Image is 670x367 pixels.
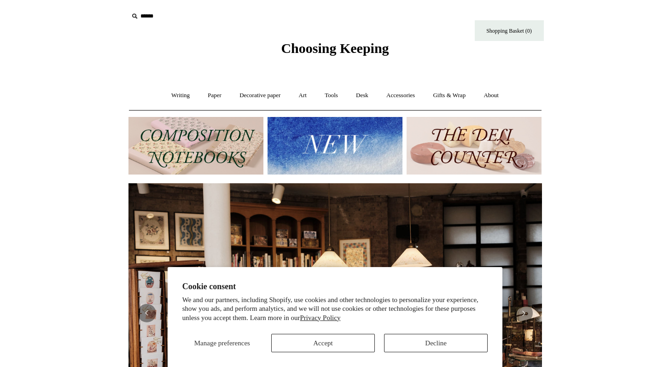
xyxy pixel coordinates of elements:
button: Manage preferences [182,334,262,352]
a: Decorative paper [231,83,289,108]
a: Privacy Policy [300,314,341,321]
a: Desk [348,83,377,108]
button: Accept [271,334,375,352]
a: Art [291,83,315,108]
img: The Deli Counter [407,117,542,175]
button: Next [514,304,533,322]
a: Writing [163,83,198,108]
a: About [475,83,507,108]
span: Choosing Keeping [281,41,389,56]
a: Accessories [378,83,423,108]
button: Decline [384,334,488,352]
a: Choosing Keeping [281,48,389,54]
p: We and our partners, including Shopify, use cookies and other technologies to personalize your ex... [182,296,488,323]
img: 202302 Composition ledgers.jpg__PID:69722ee6-fa44-49dd-a067-31375e5d54ec [128,117,263,175]
button: Previous [138,304,156,322]
span: Manage preferences [194,339,250,347]
a: Shopping Basket (0) [475,20,544,41]
a: Tools [316,83,346,108]
a: Gifts & Wrap [425,83,474,108]
a: Paper [199,83,230,108]
h2: Cookie consent [182,282,488,291]
img: New.jpg__PID:f73bdf93-380a-4a35-bcfe-7823039498e1 [268,117,402,175]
